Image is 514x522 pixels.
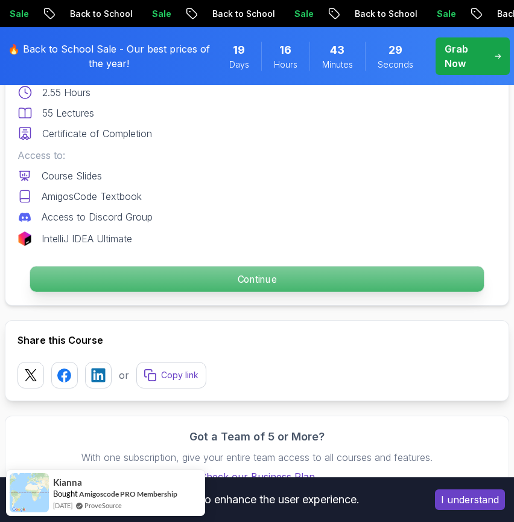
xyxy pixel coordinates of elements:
img: jetbrains logo [17,231,32,246]
span: Bought [53,489,78,498]
button: Copy link [136,362,206,388]
h2: Share this Course [17,333,497,347]
span: Kianna [53,477,82,488]
p: Course Slides [42,169,102,183]
p: Back to School [60,8,142,20]
p: With one subscription, give your entire team access to all courses and features. [17,450,497,465]
p: Sale [142,8,181,20]
a: ProveSource [84,500,122,511]
p: 🔥 Back to School Sale - Our best prices of the year! [7,42,211,71]
p: Access to Discord Group [42,210,153,224]
p: Certificate of Completion [42,126,152,141]
p: Sale [427,8,466,20]
span: Days [229,59,249,71]
p: Access to: [17,148,497,163]
span: 29 Seconds [389,42,402,59]
span: [DATE] [53,500,72,511]
p: Back to School [203,8,285,20]
span: Minutes [322,59,353,71]
div: This website uses cookies to enhance the user experience. [9,486,417,513]
p: 2.55 Hours [42,85,90,100]
p: AmigosCode Textbook [42,189,142,204]
p: Grab Now [445,42,485,71]
p: Copy link [161,369,198,381]
p: Continue [30,266,484,292]
span: 19 Days [233,42,245,59]
p: 55 Lectures [42,106,94,120]
span: 43 Minutes [330,42,344,59]
p: Sale [285,8,323,20]
h3: Got a Team of 5 or More? [17,428,497,445]
p: Back to School [345,8,427,20]
a: Check our Business Plan [17,469,497,484]
button: Accept cookies [435,489,505,510]
a: Amigoscode PRO Membership [79,489,177,498]
button: Continue [30,266,484,292]
img: provesource social proof notification image [10,473,49,512]
span: 16 Hours [279,42,291,59]
span: Hours [274,59,297,71]
p: IntelliJ IDEA Ultimate [42,231,132,246]
span: Seconds [378,59,413,71]
p: or [119,368,129,382]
